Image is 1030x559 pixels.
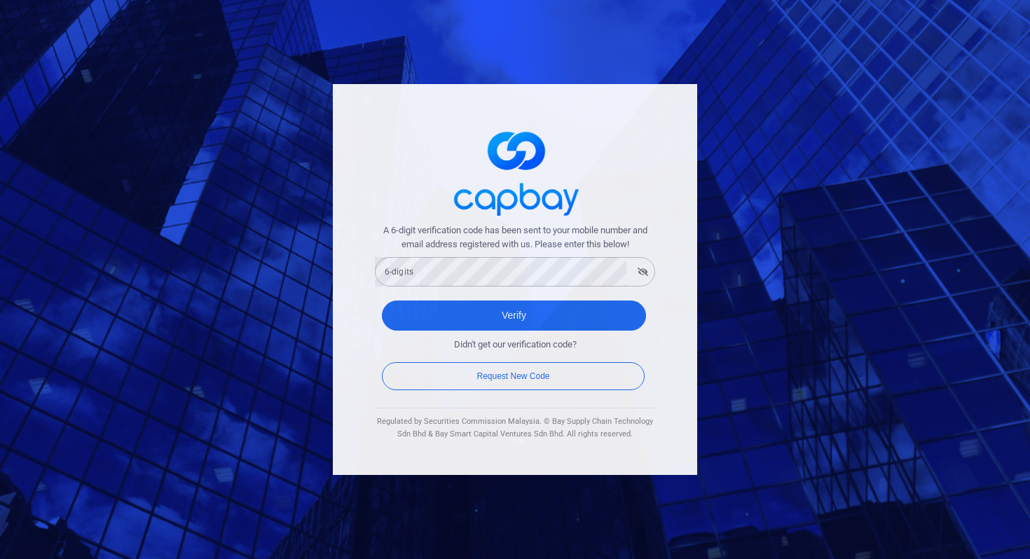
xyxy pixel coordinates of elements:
[382,301,646,331] button: Verify
[454,338,577,352] span: Didn't get our verification code?
[375,223,655,253] span: A 6-digit verification code has been sent to your mobile number and email address registered with...
[382,362,645,390] button: Request New Code
[445,119,585,223] img: logo
[375,415,655,440] div: Regulated by Securities Commission Malaysia. © Bay Supply Chain Technology Sdn Bhd & Bay Smart Ca...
